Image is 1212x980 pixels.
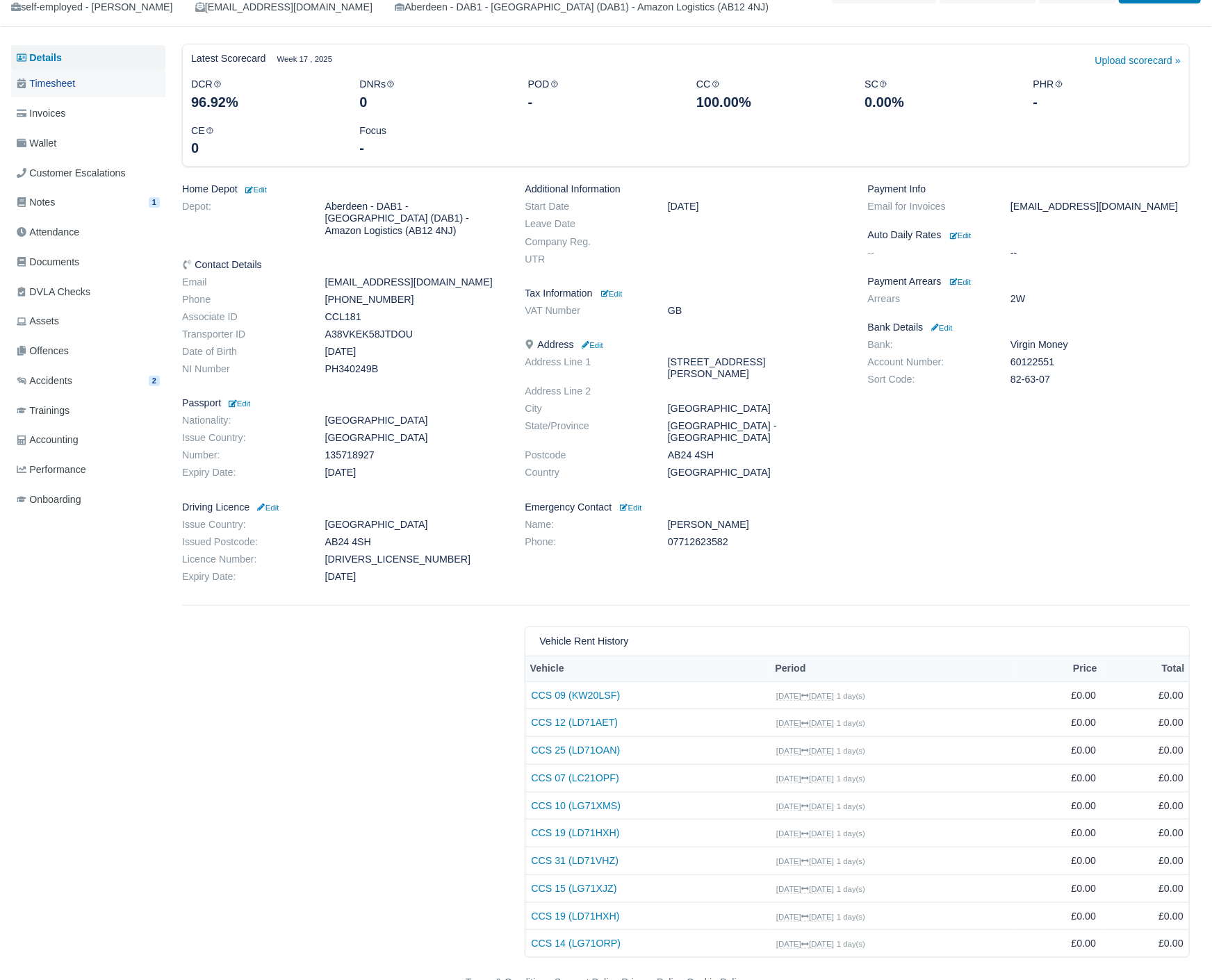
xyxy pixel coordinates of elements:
dd: GB [657,305,858,317]
a: CCS 09 (KW20LSF) [531,688,765,704]
div: SC [854,76,1022,112]
span: Offences [17,343,69,359]
span: Notes [17,194,55,210]
span: Invoices [17,106,65,122]
a: Trainings [11,397,165,424]
a: Accounting [11,426,165,454]
dd: -- [1000,247,1200,259]
dt: Phone: [514,536,657,548]
td: £0.00 [1015,820,1102,847]
h6: Payment Arrears [868,276,1190,288]
th: Total [1102,656,1189,682]
div: PHR [1023,76,1191,112]
span: Onboarding [17,492,81,508]
dd: PH340249B [315,363,515,375]
td: £0.00 [1015,709,1102,737]
th: Vehicle [525,656,771,682]
dd: [GEOGRAPHIC_DATA] [657,403,858,415]
dt: Transporter ID [172,329,315,340]
div: Chat Widget [1143,913,1212,980]
a: CCS 19 (LD71HXH) [531,908,765,924]
dd: [EMAIL_ADDRESS][DOMAIN_NAME] [315,276,515,288]
dt: -- [858,247,1001,259]
h6: Vehicle Rent History [539,636,628,647]
dd: AB24 4SH [315,536,515,548]
h6: Address [525,339,846,351]
dd: 82-63-07 [1000,374,1200,385]
small: 1 day(s) [837,802,865,811]
dd: [GEOGRAPHIC_DATA] [315,519,515,531]
small: 1 day(s) [837,829,865,838]
a: Performance [11,456,165,483]
dd: 135718927 [315,449,515,461]
dt: Bank: [858,339,1001,351]
a: CCS 07 (LC21OPF) [531,770,765,786]
dt: Licence Number: [172,554,315,565]
small: 1 day(s) [837,885,865,893]
div: 100.00% [696,92,844,112]
a: Notes 1 [11,189,165,216]
td: £0.00 [1015,902,1102,930]
small: 1 day(s) [837,857,865,865]
h6: Passport [182,397,504,409]
a: Edit [617,501,641,513]
td: £0.00 [1015,792,1102,820]
a: Attendance [11,219,165,246]
dt: Company Reg. [514,236,657,248]
td: £0.00 [1102,874,1189,902]
span: Performance [17,462,86,478]
a: Edit [947,276,972,287]
h6: Home Depot [182,183,504,195]
div: DCR [181,76,349,112]
a: Edit [255,501,279,513]
small: Edit [580,341,603,349]
h6: Auto Daily Rates [868,229,1190,241]
dt: State/Province [514,420,657,444]
div: POD [518,76,686,112]
div: 0.00% [865,92,1012,112]
div: Focus [349,123,517,158]
th: Price [1015,656,1102,682]
div: - [1033,92,1181,112]
dd: [PHONE_NUMBER] [315,294,515,306]
a: Offences [11,338,165,365]
td: £0.00 [1102,681,1189,709]
dt: Name: [514,519,657,531]
dd: CCL181 [315,311,515,323]
dt: Leave Date [514,218,657,230]
a: CCS 19 (LD71HXH) [531,825,765,841]
a: Edit [947,229,972,240]
dt: Issue Country: [172,432,315,444]
small: 1 day(s) [837,774,865,783]
a: Edit [580,339,603,350]
dd: [PERSON_NAME] [657,519,858,531]
a: CCS 15 (LG71XJZ) [531,881,765,897]
dd: [GEOGRAPHIC_DATA] - [GEOGRAPHIC_DATA] [657,420,858,444]
small: Edit [929,324,953,332]
td: £0.00 [1015,930,1102,957]
dd: [DATE] [315,571,515,583]
div: - [528,92,675,112]
a: Edit [598,288,623,299]
span: Trainings [17,403,69,419]
small: [DATE] [DATE] [776,857,834,866]
a: DVLA Checks [11,279,165,306]
h6: Bank Details [868,322,1190,333]
td: £0.00 [1015,764,1102,792]
small: [DATE] [DATE] [776,940,834,949]
a: CCS 25 (LD71OAN) [531,742,765,758]
dt: Issued Postcode: [172,536,315,548]
small: [DATE] [DATE] [776,913,834,922]
dd: 60122551 [1000,356,1200,368]
dt: Account Number: [858,356,1001,368]
dt: Expiry Date: [172,467,315,479]
h6: Emergency Contact [525,501,846,513]
small: [DATE] [DATE] [776,829,834,838]
div: 0 [191,138,338,158]
span: Assets [17,313,59,329]
small: Edit [255,504,279,512]
small: 1 day(s) [837,719,865,727]
dt: Start Date [514,201,657,213]
a: CCS 10 (LG71XMS) [531,798,765,814]
td: £0.00 [1102,737,1189,765]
